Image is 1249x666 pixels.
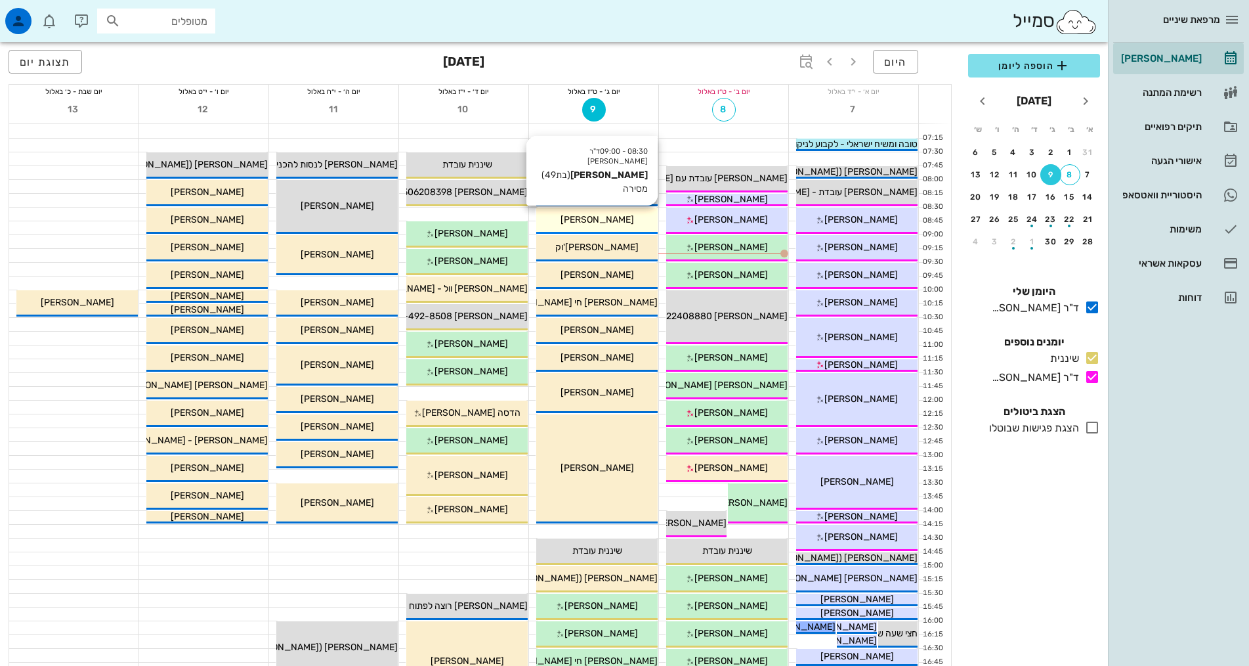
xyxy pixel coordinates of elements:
button: 5 [984,142,1006,163]
span: [PERSON_NAME] [301,449,374,460]
span: [PERSON_NAME] ([PERSON_NAME]) [502,573,658,584]
button: 2 [1040,142,1061,163]
span: [PERSON_NAME] [171,490,244,501]
div: 09:30 [919,257,946,268]
button: 1 [1059,142,1080,163]
div: יום ה׳ - י״ח באלול [269,85,398,98]
div: 14:15 [919,519,946,530]
button: הוספה ליומן [968,54,1100,78]
button: היום [873,50,918,74]
button: 23 [1040,209,1061,230]
div: יום שבת - כ׳ באלול [9,85,138,98]
div: [PERSON_NAME] [1118,53,1202,64]
div: תיקים רפואיים [1118,122,1202,132]
div: 11 [1003,170,1024,179]
span: [PERSON_NAME] [824,531,898,543]
span: [PERSON_NAME] [694,194,768,205]
span: [PERSON_NAME] [561,462,634,474]
button: 27 [965,209,986,230]
div: 13 [965,170,986,179]
span: 7 [842,104,866,115]
div: 1 [1059,148,1080,157]
span: [PERSON_NAME] 0506208398 נקבע לפני חצי שנה! [322,187,528,198]
div: 12:30 [919,422,946,433]
span: [PERSON_NAME] [41,297,114,308]
button: 17 [1022,187,1043,208]
span: [PERSON_NAME] [301,297,374,308]
div: 2 [1003,237,1024,246]
span: [PERSON_NAME] [434,435,508,446]
span: [PERSON_NAME] [820,594,894,605]
span: [PERSON_NAME] [301,249,374,260]
span: [PERSON_NAME] [694,214,768,225]
button: 10 [452,98,476,122]
div: יום ד׳ - י״ז באלול [399,85,528,98]
div: 1 [1022,237,1043,246]
div: דוחות [1118,292,1202,303]
button: 9 [582,98,606,122]
div: 08:30 [919,202,946,213]
th: ו׳ [988,118,1005,141]
span: תצוגת יום [20,56,71,68]
span: 12 [192,104,216,115]
div: 21 [1078,215,1099,224]
div: 16:30 [919,643,946,654]
span: 9 [582,104,606,115]
span: [PERSON_NAME] [824,359,898,370]
h3: [DATE] [443,50,484,76]
span: 8 [713,104,735,115]
div: 11:15 [919,353,946,365]
span: [PERSON_NAME] [301,497,374,508]
button: חודש שעבר [1074,89,1097,113]
div: יום ג׳ - ט״ז באלול [529,85,658,98]
div: 4 [1003,148,1024,157]
button: 11 [1003,164,1024,185]
span: [PERSON_NAME]'וק [555,242,639,253]
span: [PERSON_NAME] [171,407,244,418]
div: 12:15 [919,409,946,420]
span: [PERSON_NAME] [434,366,508,377]
span: [PERSON_NAME] [714,497,788,508]
span: [PERSON_NAME] [820,608,894,619]
button: 12 [192,98,216,122]
button: 14 [1078,187,1099,208]
a: [PERSON_NAME] [1113,43,1244,74]
div: 14:45 [919,546,946,558]
button: 28 [1078,231,1099,252]
button: 30 [1040,231,1061,252]
span: [PERSON_NAME] [561,324,634,336]
div: 17 [1022,192,1043,202]
div: עסקאות אשראי [1118,258,1202,269]
span: הדסה [PERSON_NAME] [422,407,520,418]
a: משימות [1113,213,1244,245]
a: אישורי הגעה [1113,145,1244,177]
div: 7 [1078,170,1099,179]
h4: הצגת ביטולים [968,404,1100,420]
span: 13 [62,104,86,115]
a: דוחות [1113,282,1244,313]
span: [PERSON_NAME] [694,435,768,446]
span: [PERSON_NAME] ([PERSON_NAME]) עובדת [736,166,918,177]
span: [PERSON_NAME] [301,359,374,370]
span: [PERSON_NAME] [824,332,898,343]
span: [PERSON_NAME] [171,187,244,198]
span: [PERSON_NAME] וול - [PERSON_NAME] [362,283,528,294]
button: [DATE] [1011,88,1057,114]
button: 4 [1003,142,1024,163]
div: 25 [1003,215,1024,224]
th: ש׳ [969,118,986,141]
div: 10:45 [919,326,946,337]
div: סמייל [1013,7,1097,35]
span: הוספה ליומן [979,58,1090,74]
div: שיננית [1045,351,1079,366]
div: 09:45 [919,271,946,282]
span: [PERSON_NAME] [301,324,374,336]
div: 09:00 [919,229,946,240]
span: [PERSON_NAME] [171,352,244,363]
button: 12 [984,164,1006,185]
span: [PERSON_NAME] [PERSON_NAME] [639,380,788,391]
span: היום [884,56,907,68]
span: [PERSON_NAME] [434,338,508,349]
span: [PERSON_NAME] ([PERSON_NAME]) [762,552,918,564]
div: 16 [1040,192,1061,202]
